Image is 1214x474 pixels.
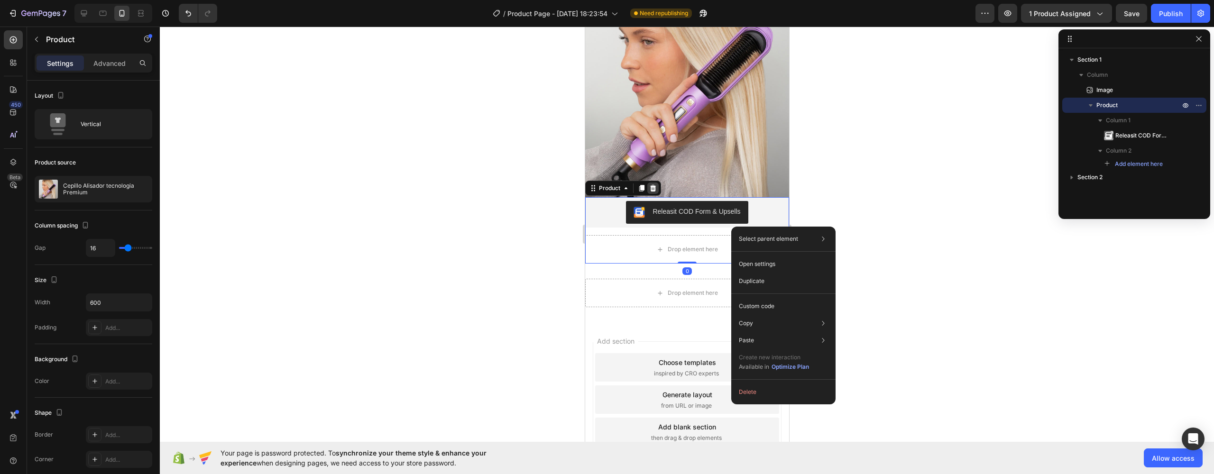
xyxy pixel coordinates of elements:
[1096,100,1118,110] span: Product
[1159,9,1183,18] div: Publish
[35,274,60,287] div: Size
[66,407,137,416] span: then drag & drop elements
[9,101,23,109] div: 450
[739,353,809,362] p: Create new interaction
[1124,9,1140,18] span: Save
[739,319,753,328] p: Copy
[739,277,764,285] p: Duplicate
[63,182,148,196] p: Cepillo Alisador tecnologia Premium
[1096,85,1113,95] span: Image
[105,377,150,386] div: Add...
[1115,160,1163,168] span: Add element here
[35,244,46,252] div: Gap
[1144,448,1203,467] button: Allow access
[35,298,50,307] div: Width
[4,4,71,23] button: 7
[46,34,127,45] p: Product
[93,58,126,68] p: Advanced
[35,90,66,102] div: Layout
[62,8,66,19] p: 7
[105,456,150,464] div: Add...
[47,58,74,68] p: Settings
[739,302,774,310] p: Custom code
[1151,4,1191,23] button: Publish
[35,353,81,366] div: Background
[221,448,524,468] span: Your page is password protected. To when designing pages, we need access to your store password.
[35,323,56,332] div: Padding
[1029,9,1091,18] span: 1 product assigned
[105,431,150,439] div: Add...
[1115,131,1170,140] span: Releasit COD Form & Upsells
[585,27,789,442] iframe: Design area
[507,9,607,18] span: Product Page - [DATE] 18:23:54
[772,363,809,371] div: Optimize Plan
[1116,4,1147,23] button: Save
[503,9,506,18] span: /
[739,363,769,370] span: Available in
[640,9,688,18] span: Need republishing
[221,449,487,467] span: synchronize your theme style & enhance your experience
[7,173,23,181] div: Beta
[86,239,115,256] input: Auto
[81,113,138,135] div: Vertical
[1087,70,1108,80] span: Column
[35,407,65,419] div: Shape
[1021,4,1112,23] button: 1 product assigned
[86,294,152,311] input: Auto
[35,430,53,439] div: Border
[39,180,58,199] img: product feature img
[105,324,150,332] div: Add...
[35,219,91,232] div: Column spacing
[1077,55,1102,64] span: Section 1
[35,455,54,464] div: Corner
[1182,428,1205,450] div: Open Intercom Messenger
[1104,131,1113,140] img: Releasit COD Form & Upsells
[1106,146,1131,155] span: Column 2
[179,4,217,23] div: Undo/Redo
[739,235,798,243] p: Select parent element
[1077,173,1103,182] span: Section 2
[1106,116,1131,125] span: Column 1
[1152,453,1195,463] span: Allow access
[739,336,754,345] p: Paste
[35,158,76,167] div: Product source
[739,260,775,268] p: Open settings
[735,383,832,401] button: Delete
[35,377,49,385] div: Color
[1100,158,1167,170] button: Add element here
[771,362,809,372] button: Optimize Plan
